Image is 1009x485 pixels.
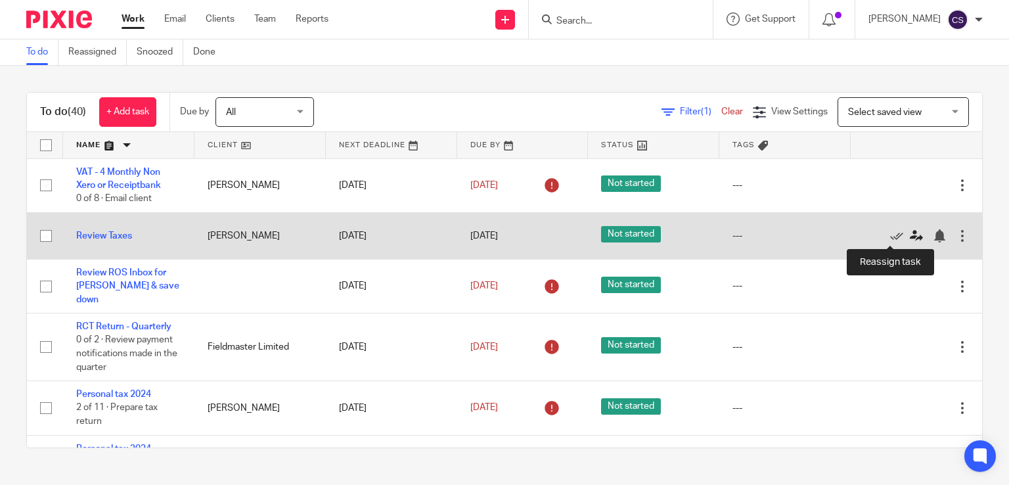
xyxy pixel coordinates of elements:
[680,107,721,116] span: Filter
[76,268,179,304] a: Review ROS Inbox for [PERSON_NAME] & save down
[601,277,661,293] span: Not started
[326,158,457,212] td: [DATE]
[226,108,236,117] span: All
[721,107,743,116] a: Clear
[470,181,498,190] span: [DATE]
[254,12,276,26] a: Team
[848,108,922,117] span: Select saved view
[601,398,661,415] span: Not started
[745,14,796,24] span: Get Support
[164,12,186,26] a: Email
[194,381,326,435] td: [PERSON_NAME]
[732,340,838,354] div: ---
[326,381,457,435] td: [DATE]
[26,11,92,28] img: Pixie
[76,404,158,427] span: 2 of 11 · Prepare tax return
[868,12,941,26] p: [PERSON_NAME]
[76,444,151,453] a: Personal tax 2024
[947,9,968,30] img: svg%3E
[68,39,127,65] a: Reassigned
[76,194,152,203] span: 0 of 8 · Email client
[555,16,673,28] input: Search
[601,175,661,192] span: Not started
[326,260,457,313] td: [DATE]
[76,390,151,399] a: Personal tax 2024
[194,313,326,381] td: Fieldmaster Limited
[137,39,183,65] a: Snoozed
[206,12,235,26] a: Clients
[180,105,209,118] p: Due by
[40,105,86,119] h1: To do
[732,179,838,192] div: ---
[890,229,910,242] a: Mark as done
[326,212,457,259] td: [DATE]
[470,342,498,352] span: [DATE]
[771,107,828,116] span: View Settings
[470,231,498,241] span: [DATE]
[732,229,838,242] div: ---
[194,158,326,212] td: [PERSON_NAME]
[701,107,711,116] span: (1)
[122,12,145,26] a: Work
[193,39,225,65] a: Done
[76,168,161,190] a: VAT - 4 Monthly Non Xero or Receiptbank
[470,404,498,413] span: [DATE]
[194,212,326,259] td: [PERSON_NAME]
[732,141,755,149] span: Tags
[470,281,498,290] span: [DATE]
[76,336,177,372] span: 0 of 2 · Review payment notifications made in the quarter
[76,322,171,331] a: RCT Return - Quarterly
[732,279,838,292] div: ---
[732,402,838,415] div: ---
[326,313,457,381] td: [DATE]
[26,39,58,65] a: To do
[296,12,328,26] a: Reports
[99,97,156,127] a: + Add task
[601,226,661,242] span: Not started
[76,231,132,241] a: Review Taxes
[68,106,86,117] span: (40)
[601,337,661,354] span: Not started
